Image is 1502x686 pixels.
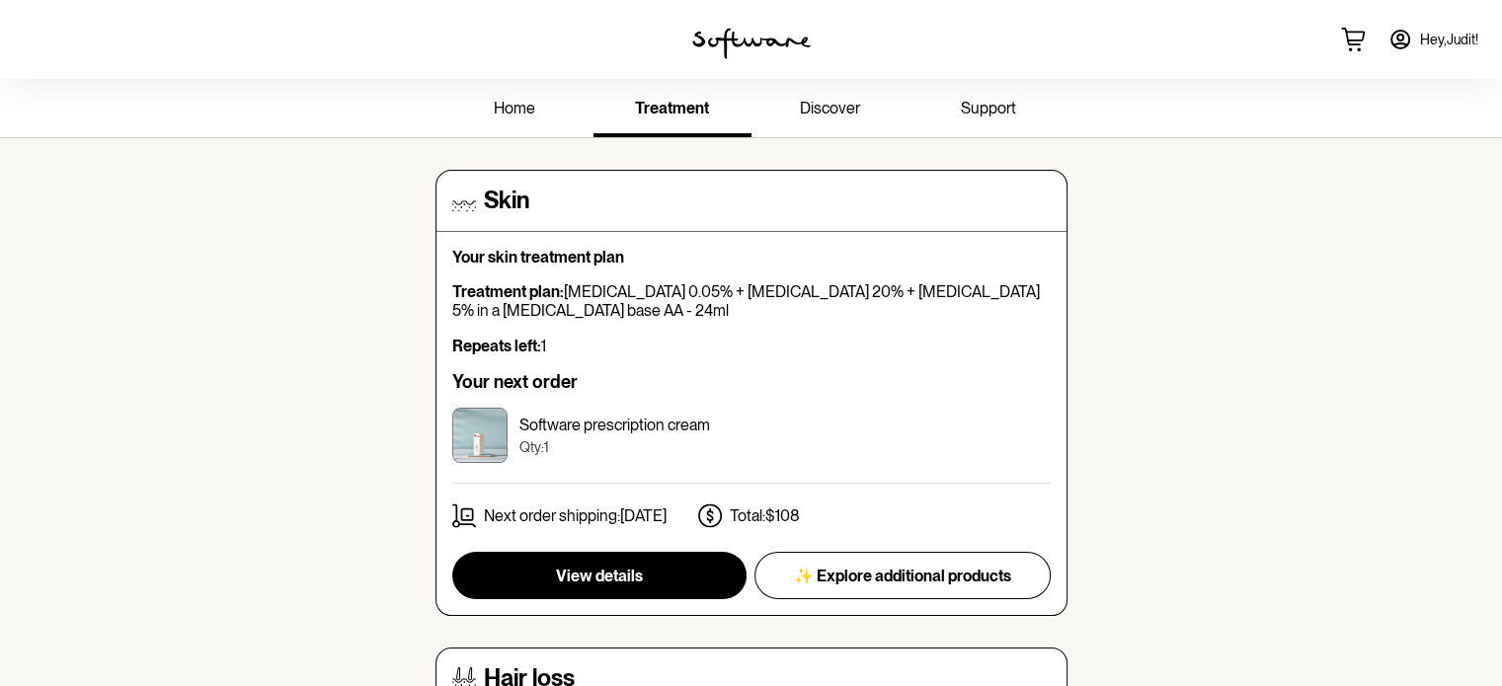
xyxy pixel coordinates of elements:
span: View details [556,567,643,585]
p: Next order shipping: [DATE] [484,506,667,525]
h6: Your next order [452,371,1051,393]
a: discover [751,83,909,137]
span: home [494,99,535,117]
p: Qty: 1 [519,439,710,456]
span: support [961,99,1016,117]
button: View details [452,552,747,599]
p: Total: $108 [730,506,800,525]
a: Hey,Judit! [1377,16,1490,63]
strong: Repeats left: [452,337,541,355]
p: Software prescription cream [519,416,710,434]
strong: Treatment plan: [452,282,564,301]
img: cktujd3cr00003e5xydhm4e2c.jpg [452,408,508,463]
span: Hey, Judit ! [1420,32,1478,48]
p: 1 [452,337,1051,355]
a: support [909,83,1067,137]
a: treatment [593,83,751,137]
h4: Skin [484,187,529,215]
p: Your skin treatment plan [452,248,1051,267]
button: ✨ Explore additional products [754,552,1051,599]
span: discover [800,99,860,117]
p: [MEDICAL_DATA] 0.05% + [MEDICAL_DATA] 20% + [MEDICAL_DATA] 5% in a [MEDICAL_DATA] base AA - 24ml [452,282,1051,320]
img: software logo [692,28,811,59]
span: treatment [635,99,709,117]
span: ✨ Explore additional products [794,567,1011,585]
a: home [435,83,593,137]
